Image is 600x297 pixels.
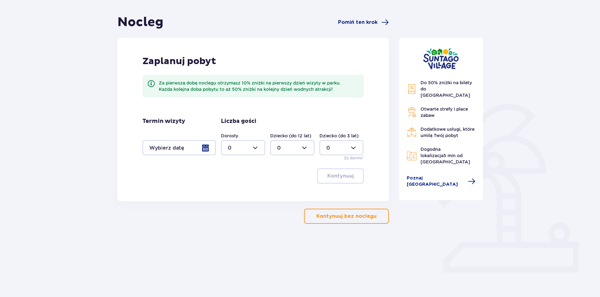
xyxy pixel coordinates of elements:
[407,107,417,117] img: Grill Icon
[117,14,163,30] h1: Nocleg
[338,19,378,26] span: Pomiń ten krok
[142,55,216,67] p: Zaplanuj pobyt
[443,153,457,158] span: 5 min.
[344,155,363,161] p: Za darmo!
[421,147,470,164] span: Dogodna lokalizacja od [GEOGRAPHIC_DATA]
[407,84,417,94] img: Discount Icon
[221,133,238,139] label: Dorosły
[421,107,468,118] span: Otwarte strefy i place zabaw
[270,133,311,139] label: Dziecko (do 12 lat)
[304,209,389,224] button: Kontynuuj bez noclegu
[317,168,364,184] button: Kontynuuj
[319,133,359,139] label: Dziecko (do 3 lat)
[407,127,417,137] img: Restaurant Icon
[421,127,474,138] span: Dodatkowe usługi, które umilą Twój pobyt
[159,80,359,92] div: Za pierwszą dobę noclegu otrzymasz 10% zniżki na pierwszy dzień wizyty w parku. Każda kolejna dob...
[338,19,389,26] a: Pomiń ten krok
[423,48,459,69] img: Suntago Village
[407,151,417,161] img: Map Icon
[327,173,354,179] p: Kontynuuj
[316,213,377,220] p: Kontynuuj bez noclegu
[142,118,185,125] p: Termin wizyty
[407,175,464,188] span: Poznaj [GEOGRAPHIC_DATA]
[221,118,256,125] p: Liczba gości
[421,80,472,98] span: Do 50% zniżki na bilety do [GEOGRAPHIC_DATA]
[407,175,476,188] a: Poznaj [GEOGRAPHIC_DATA]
